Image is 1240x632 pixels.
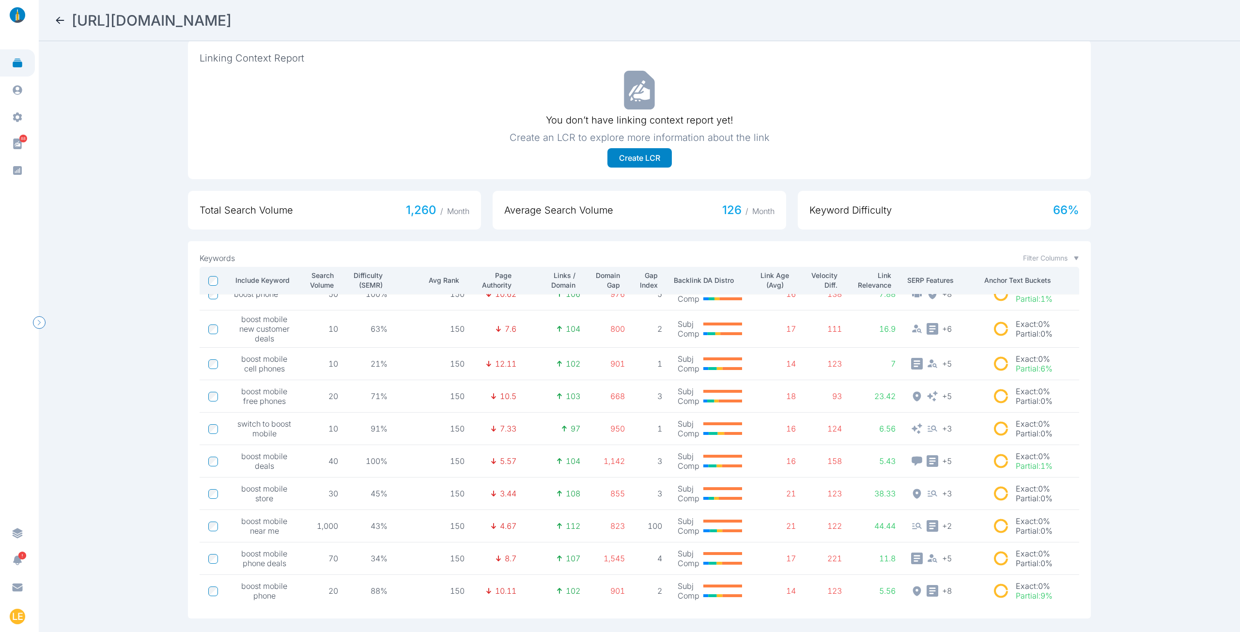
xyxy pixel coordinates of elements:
[354,359,387,369] p: 21%
[809,203,892,217] span: Keyword Difficulty
[942,585,952,596] span: + 8
[200,253,235,263] p: Keywords
[403,554,465,563] p: 150
[403,391,465,401] p: 150
[811,456,842,466] p: 158
[354,489,387,498] p: 45%
[857,424,896,433] p: 6.56
[310,289,338,299] p: 50
[1016,396,1053,406] p: Partial : 0%
[596,359,624,369] p: 901
[857,456,896,466] p: 5.43
[762,586,796,596] p: 14
[1016,364,1053,373] p: Partial : 6%
[678,451,699,461] p: Subj
[678,484,699,493] p: Subj
[403,289,465,299] p: 150
[200,51,1079,65] span: Linking Context Report
[399,276,460,285] p: Avg Rank
[596,289,624,299] p: 976
[596,521,624,531] p: 823
[354,586,387,596] p: 88%
[566,289,580,299] p: 106
[354,289,387,299] p: 100%
[1016,493,1053,503] p: Partial : 0%
[811,289,842,299] p: 138
[640,554,662,563] p: 4
[640,391,662,401] p: 3
[678,329,699,339] p: Comp
[942,455,952,466] span: + 5
[234,581,294,601] span: boost mobile phone
[942,520,952,531] span: + 2
[678,429,699,438] p: Comp
[942,553,952,563] span: + 5
[495,289,516,299] p: 10.62
[762,359,796,369] p: 14
[1023,253,1068,263] span: Filter Columns
[234,419,294,438] span: switch to boost mobile
[566,391,580,401] p: 103
[762,391,796,401] p: 18
[1053,202,1079,218] span: 66 %
[354,521,387,531] p: 43%
[811,586,842,596] p: 123
[1016,591,1053,601] p: Partial : 9%
[234,516,294,536] span: boost mobile near me
[678,526,699,536] p: Comp
[674,276,751,285] p: Backlink DA Distro
[596,424,624,433] p: 950
[678,549,699,558] p: Subj
[857,324,896,334] p: 16.9
[1016,558,1053,568] p: Partial : 0%
[1016,294,1053,304] p: Partial : 1%
[592,271,620,290] p: Domain Gap
[678,419,699,429] p: Subj
[566,456,580,466] p: 104
[566,521,580,531] p: 112
[403,586,465,596] p: 150
[678,354,699,364] p: Subj
[811,489,842,498] p: 123
[762,456,796,466] p: 16
[596,456,624,466] p: 1,142
[857,489,896,498] p: 38.33
[310,521,338,531] p: 1,000
[811,424,842,433] p: 124
[1016,451,1053,461] p: Exact : 0%
[984,276,1075,285] p: Anchor Text Buckets
[354,391,387,401] p: 71%
[1016,461,1053,471] p: Partial : 1%
[504,203,613,217] span: Average Search Volume
[942,390,952,401] span: + 5
[403,489,465,498] p: 150
[1023,253,1079,263] button: Filter Columns
[640,521,662,531] p: 100
[678,294,699,304] p: Comp
[722,202,775,218] span: 126
[857,289,896,299] p: 7.88
[762,554,796,563] p: 17
[403,424,465,433] p: 150
[762,489,796,498] p: 21
[678,396,699,406] p: Comp
[571,424,580,433] p: 97
[1016,319,1053,329] p: Exact : 0%
[907,276,976,285] p: SERP Features
[678,558,699,568] p: Comp
[811,324,842,334] p: 111
[942,323,952,334] span: + 6
[811,359,842,369] p: 123
[500,391,516,401] p: 10.5
[510,131,770,144] p: Create an LCR to explore more information about the link
[942,358,952,369] span: + 5
[230,276,289,285] p: Include Keyword
[354,424,387,433] p: 91%
[596,391,624,401] p: 668
[6,7,29,23] img: linklaunch_small.2ae18699.png
[857,359,896,369] p: 7
[745,206,748,216] span: /
[310,489,338,498] p: 30
[811,391,842,401] p: 93
[234,289,278,299] span: boost phone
